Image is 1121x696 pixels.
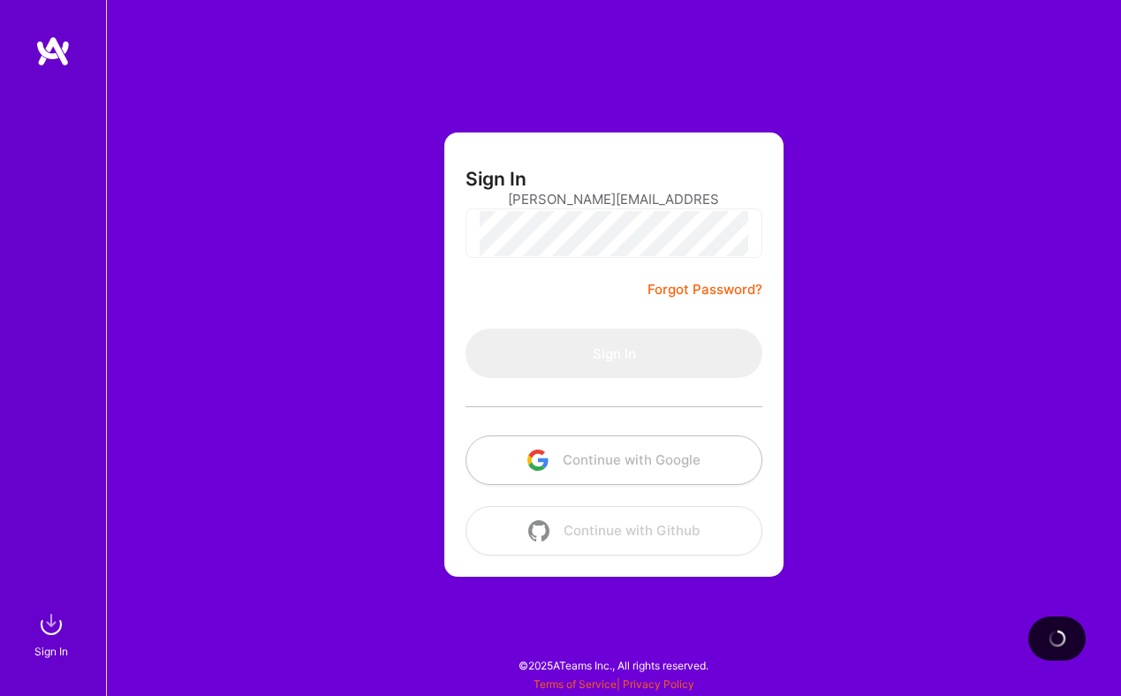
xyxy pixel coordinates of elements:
img: icon [527,450,549,471]
button: Continue with Google [466,435,762,485]
button: Sign In [466,329,762,378]
a: Forgot Password? [648,279,762,300]
img: loading [1049,630,1066,647]
img: logo [35,35,71,67]
input: Email... [508,177,720,222]
button: Continue with Github [466,506,762,556]
span: | [534,677,694,691]
img: icon [528,520,549,541]
h3: Sign In [466,168,526,190]
a: Privacy Policy [623,677,694,691]
div: © 2025 ATeams Inc., All rights reserved. [106,643,1121,687]
div: Sign In [34,642,68,661]
a: Terms of Service [534,677,617,691]
a: sign inSign In [37,607,69,661]
img: sign in [34,607,69,642]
